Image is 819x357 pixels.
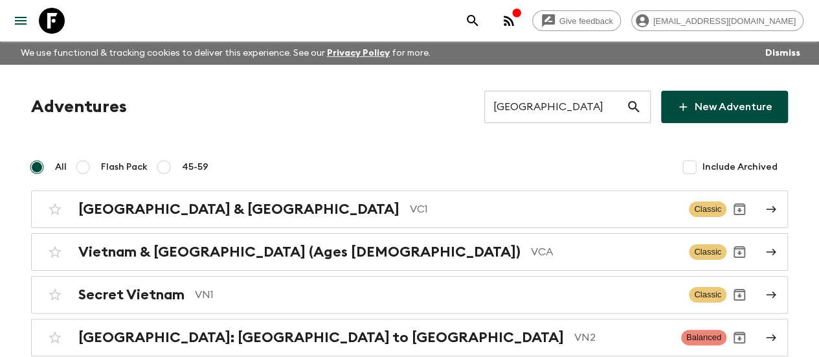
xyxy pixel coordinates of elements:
button: Archive [726,196,752,222]
a: Secret VietnamVN1ClassicArchive [31,276,788,314]
div: [EMAIL_ADDRESS][DOMAIN_NAME] [631,10,803,31]
p: We use functional & tracking cookies to deliver this experience. See our for more. [16,41,436,65]
span: Flash Pack [101,161,148,174]
p: VN2 [574,330,671,345]
span: [EMAIL_ADDRESS][DOMAIN_NAME] [646,16,803,26]
h2: Vietnam & [GEOGRAPHIC_DATA] (Ages [DEMOGRAPHIC_DATA]) [78,244,521,260]
span: Include Archived [702,161,778,174]
a: New Adventure [661,91,788,123]
span: Classic [689,244,726,260]
span: 45-59 [182,161,208,174]
a: Vietnam & [GEOGRAPHIC_DATA] (Ages [DEMOGRAPHIC_DATA])VCAClassicArchive [31,233,788,271]
p: VC1 [410,202,679,217]
h2: Secret Vietnam [78,286,185,303]
button: Archive [726,325,752,351]
a: [GEOGRAPHIC_DATA]: [GEOGRAPHIC_DATA] to [GEOGRAPHIC_DATA]VN2BalancedArchive [31,319,788,356]
input: e.g. AR1, Argentina [484,89,626,125]
button: Archive [726,239,752,265]
span: Classic [689,202,726,217]
h2: [GEOGRAPHIC_DATA]: [GEOGRAPHIC_DATA] to [GEOGRAPHIC_DATA] [78,329,564,346]
a: [GEOGRAPHIC_DATA] & [GEOGRAPHIC_DATA]VC1ClassicArchive [31,190,788,228]
button: search adventures [460,8,486,34]
h1: Adventures [31,94,127,120]
p: VCA [531,244,679,260]
button: Dismiss [762,44,803,62]
h2: [GEOGRAPHIC_DATA] & [GEOGRAPHIC_DATA] [78,201,399,218]
span: Classic [689,287,726,303]
span: All [55,161,67,174]
span: Give feedback [552,16,620,26]
a: Privacy Policy [327,49,390,58]
span: Balanced [681,330,726,345]
a: Give feedback [532,10,621,31]
p: VN1 [195,287,679,303]
button: Archive [726,282,752,308]
button: menu [8,8,34,34]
